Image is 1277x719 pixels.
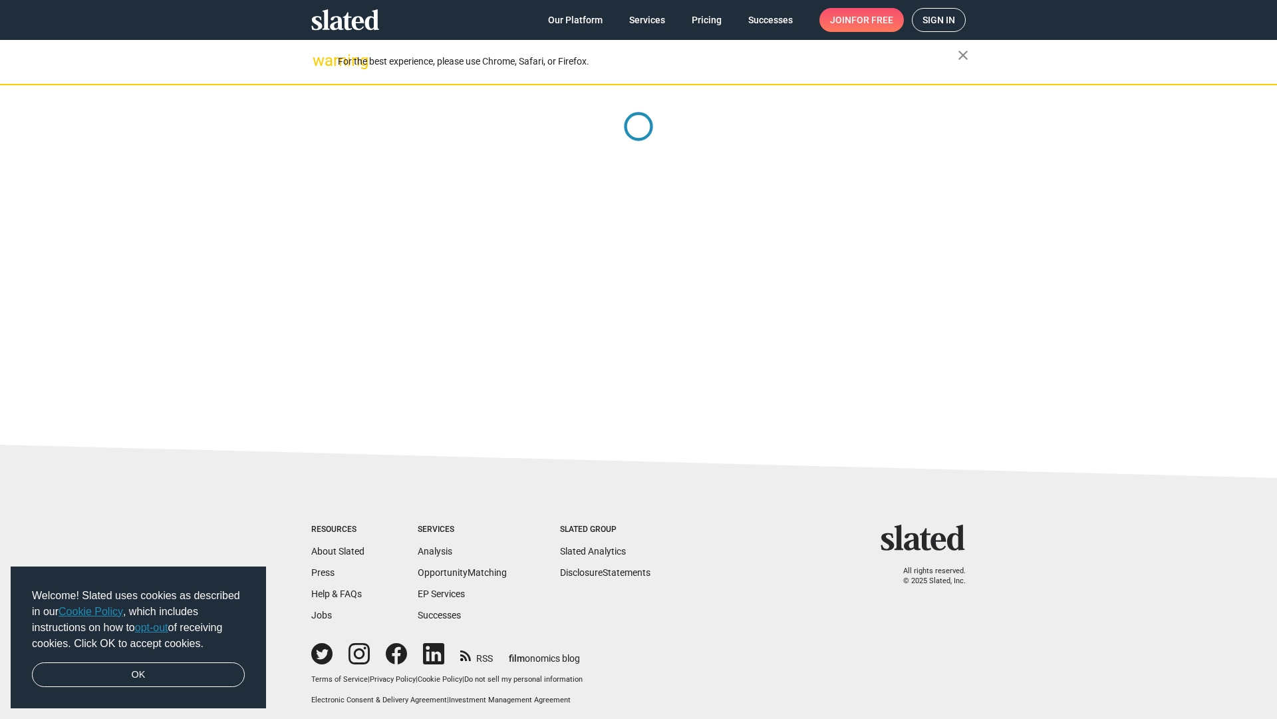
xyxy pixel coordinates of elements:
[851,8,893,32] span: for free
[681,8,732,32] a: Pricing
[11,567,266,709] div: cookieconsent
[922,9,955,31] span: Sign in
[449,696,571,704] a: Investment Management Agreement
[692,8,722,32] span: Pricing
[447,696,449,704] span: |
[560,546,626,557] a: Slated Analytics
[830,8,893,32] span: Join
[418,546,452,557] a: Analysis
[416,675,418,684] span: |
[629,8,665,32] span: Services
[59,606,123,617] a: Cookie Policy
[748,8,793,32] span: Successes
[619,8,676,32] a: Services
[311,525,364,535] div: Resources
[338,53,958,71] div: For the best experience, please use Chrome, Safari, or Firefox.
[311,589,362,599] a: Help & FAQs
[313,53,329,69] mat-icon: warning
[368,675,370,684] span: |
[370,675,416,684] a: Privacy Policy
[509,642,580,665] a: filmonomics blog
[418,610,461,620] a: Successes
[135,622,168,633] a: opt-out
[311,546,364,557] a: About Slated
[955,47,971,63] mat-icon: close
[738,8,803,32] a: Successes
[418,525,507,535] div: Services
[311,610,332,620] a: Jobs
[311,567,335,578] a: Press
[819,8,904,32] a: Joinfor free
[311,696,447,704] a: Electronic Consent & Delivery Agreement
[464,675,583,685] button: Do not sell my personal information
[32,588,245,652] span: Welcome! Slated uses cookies as described in our , which includes instructions on how to of recei...
[418,675,462,684] a: Cookie Policy
[311,675,368,684] a: Terms of Service
[560,525,650,535] div: Slated Group
[32,662,245,688] a: dismiss cookie message
[537,8,613,32] a: Our Platform
[462,675,464,684] span: |
[912,8,966,32] a: Sign in
[548,8,603,32] span: Our Platform
[509,653,525,664] span: film
[418,589,465,599] a: EP Services
[418,567,507,578] a: OpportunityMatching
[560,567,650,578] a: DisclosureStatements
[460,644,493,665] a: RSS
[889,567,966,586] p: All rights reserved. © 2025 Slated, Inc.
